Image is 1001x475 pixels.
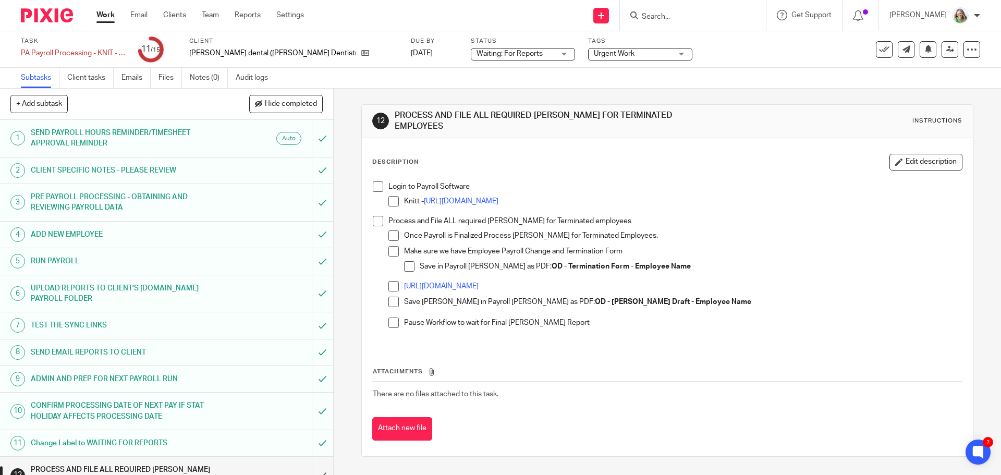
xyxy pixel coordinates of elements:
p: Description [372,158,419,166]
p: Make sure we have Employee Payroll Change and Termination Form [404,246,961,257]
h1: CONFIRM PROCESSING DATE OF NEXT PAY IF STAT HOLIDAY AFFECTS PROCESSING DATE [31,398,211,424]
div: 1 [10,131,25,145]
a: Notes (0) [190,68,228,88]
div: 2 [10,163,25,178]
div: 10 [10,404,25,419]
h1: PROCESS AND FILE ALL REQUIRED [PERSON_NAME] FOR TERMINATED EMPLOYEES [395,110,690,132]
div: 11 [10,436,25,450]
p: [PERSON_NAME] dental ([PERSON_NAME] Dentistry Professional Corporation) [189,48,356,58]
label: Task [21,37,125,45]
label: Due by [411,37,458,45]
span: Attachments [373,369,423,374]
a: Files [158,68,182,88]
h1: CLIENT SPECIFIC NOTES - PLEASE REVIEW [31,163,211,178]
a: Work [96,10,115,20]
div: 6 [10,286,25,301]
strong: OD - [PERSON_NAME] Draft - Employee Name [595,298,751,306]
a: Clients [163,10,186,20]
a: Emails [121,68,151,88]
p: Login to Payroll Software [388,181,961,192]
a: [URL][DOMAIN_NAME] [424,198,498,205]
label: Client [189,37,398,45]
h1: Change Label to WAITING FOR REPORTS [31,435,211,451]
p: Once Payroll is Finalized Process [PERSON_NAME] for Terminated Employees. [404,230,961,241]
a: Email [130,10,148,20]
p: [PERSON_NAME] [889,10,947,20]
div: 4 [10,227,25,242]
a: Team [202,10,219,20]
h1: PRE PAYROLL PROCESSING - OBTAINING AND REVIEWING PAYROLL DATA [31,189,211,216]
a: Reports [235,10,261,20]
span: [DATE] [411,50,433,57]
h1: SEND EMAIL REPORTS TO CLIENT [31,345,211,360]
div: 11 [141,43,160,55]
a: [URL][DOMAIN_NAME] [404,283,479,290]
div: 9 [10,372,25,386]
small: /15 [151,47,160,53]
h1: TEST THE SYNC LINKS [31,318,211,333]
span: Hide completed [265,100,317,108]
div: 2 [983,437,993,447]
div: Instructions [912,117,962,125]
div: 12 [372,113,389,129]
span: Get Support [791,11,832,19]
p: Save in Payroll [PERSON_NAME] as PDF: [420,261,961,272]
h1: ADD NEW EMPLOYEE [31,227,211,242]
a: Audit logs [236,68,276,88]
img: Pixie [21,8,73,22]
div: Auto [276,132,301,145]
button: Attach new file [372,417,432,441]
input: Search [641,13,735,22]
button: Hide completed [249,95,323,113]
div: 7 [10,318,25,333]
h1: UPLOAD REPORTS TO CLIENT’S [DOMAIN_NAME] PAYROLL FOLDER [31,281,211,307]
div: 8 [10,345,25,360]
strong: OD - Termination Form - Employee Name [552,263,691,270]
p: Save [PERSON_NAME] in Payroll [PERSON_NAME] as PDF: [404,297,961,307]
p: Process and File ALL required [PERSON_NAME] for Terminated employees [388,216,961,226]
span: Waiting: For Reports [477,50,543,57]
a: Client tasks [67,68,114,88]
a: Subtasks [21,68,59,88]
h1: RUN PAYROLL [31,253,211,269]
a: Settings [276,10,304,20]
h1: SEND PAYROLL HOURS REMINDER/TIMESHEET APPROVAL REMINDER [31,125,211,152]
img: KC%20Photo.jpg [952,7,969,24]
label: Status [471,37,575,45]
h1: ADMIN AND PREP FOR NEXT PAYROLL RUN [31,371,211,387]
div: 3 [10,195,25,210]
span: There are no files attached to this task. [373,391,498,398]
div: 5 [10,254,25,269]
div: PA Payroll Processing - KNIT - Bi-Weekly [21,48,125,58]
button: + Add subtask [10,95,68,113]
span: Urgent Work [594,50,634,57]
button: Edit description [889,154,962,170]
label: Tags [588,37,692,45]
p: Pause Workflow to wait for Final [PERSON_NAME] Report [404,318,961,328]
p: Knitt - [404,196,961,206]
